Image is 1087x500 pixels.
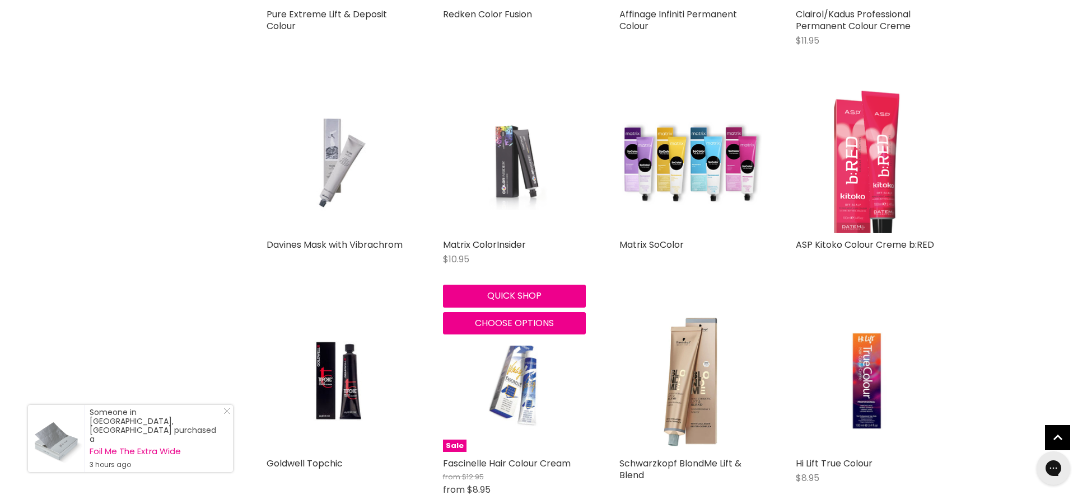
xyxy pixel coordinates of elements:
[475,317,554,329] span: Choose options
[28,405,84,472] a: Visit product page
[219,408,230,419] a: Close Notification
[290,91,385,233] img: Davines Mask with Vibrachrom
[443,471,460,482] span: from
[819,309,915,452] img: Hi Lift True Colour
[619,238,684,251] a: Matrix SoColor
[619,457,741,482] a: Schwarzkopf BlondMe Lift & Blend
[443,253,469,266] span: $10.95
[443,457,571,470] a: Fascinelle Hair Colour Cream
[467,483,491,496] span: $8.95
[796,238,934,251] a: ASP Kitoko Colour Creme b:RED
[796,471,819,484] span: $8.95
[267,8,387,32] a: Pure Extreme Lift & Deposit Colour
[443,285,586,307] button: Quick shop
[796,8,911,32] a: Clairol/Kadus Professional Permanent Colour Creme
[462,471,484,482] span: $12.95
[267,309,409,452] a: Goldwell Topchic
[819,91,914,233] img: ASP Kitoko Colour Creme b:RED
[90,408,222,469] div: Someone in [GEOGRAPHIC_DATA], [GEOGRAPHIC_DATA] purchased a
[443,8,532,21] a: Redken Color Fusion
[290,309,385,452] img: Goldwell Topchic
[443,312,586,334] button: Choose options
[619,91,762,233] a: Matrix SoColor
[796,91,939,233] a: ASP Kitoko Colour Creme b:RED
[619,109,762,215] img: Matrix SoColor
[267,457,343,470] a: Goldwell Topchic
[443,483,465,496] span: from
[90,447,222,456] a: Foil Me The Extra Wide
[466,309,562,452] img: Fascinelle Hair Colour Cream
[796,457,873,470] a: Hi Lift True Colour
[267,238,403,251] a: Davines Mask with Vibrachrom
[443,91,586,233] a: Matrix ColorInsider
[267,91,409,233] a: Davines Mask with Vibrachrom
[796,309,939,452] a: Hi Lift True Colour
[443,440,466,452] span: Sale
[466,91,562,233] img: Matrix ColorInsider
[619,8,737,32] a: Affinage Infiniti Permanent Colour
[223,408,230,414] svg: Close Icon
[90,460,222,469] small: 3 hours ago
[1031,447,1076,489] iframe: Gorgias live chat messenger
[443,238,526,251] a: Matrix ColorInsider
[443,309,586,452] a: Fascinelle Hair Colour CreamSale
[796,34,819,47] span: $11.95
[619,309,762,452] img: Schwarzkopf BlondMe Lift & Blend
